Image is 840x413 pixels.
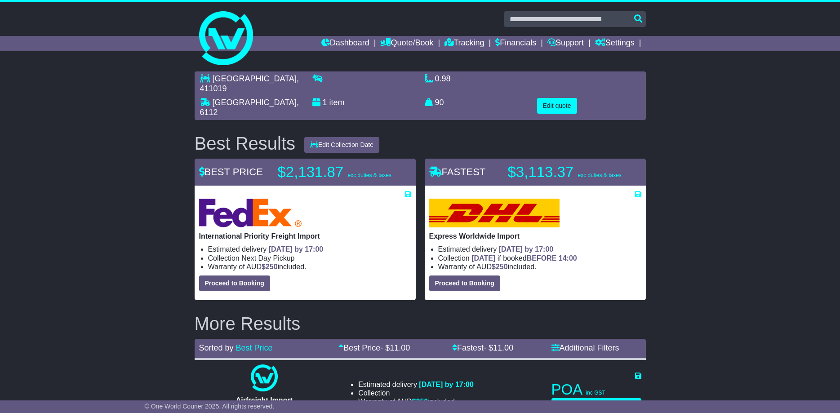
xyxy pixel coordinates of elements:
li: Warranty of AUD included. [438,262,641,271]
span: 250 [496,263,508,271]
span: Next Day Pickup [241,254,294,262]
a: Support [547,36,584,51]
span: 1 [323,98,327,107]
span: [DATE] by 17:00 [499,245,554,253]
li: Collection [438,254,641,262]
li: Collection [208,254,411,262]
p: Express Worldwide Import [429,232,641,240]
span: item [329,98,345,107]
li: Estimated delivery [358,380,474,389]
span: 11.00 [493,343,513,352]
a: Dashboard [321,36,369,51]
a: Additional Filters [551,343,619,352]
span: 250 [416,398,428,405]
p: POA [551,381,641,399]
a: Financials [495,36,536,51]
span: 250 [266,263,278,271]
span: 11.00 [390,343,410,352]
p: $2,131.87 [278,163,391,181]
span: [DATE] by 17:00 [269,245,324,253]
a: Best Price- $11.00 [338,343,410,352]
a: Quote/Book [380,36,433,51]
span: Sorted by [199,343,234,352]
button: Edit quote [537,98,577,114]
h2: More Results [195,314,646,333]
span: 90 [435,98,444,107]
span: [DATE] [471,254,495,262]
span: FASTEST [429,166,486,178]
span: exc duties & taxes [578,172,621,178]
span: [GEOGRAPHIC_DATA] [213,74,297,83]
span: 0.98 [435,74,451,83]
span: , 411019 [200,74,299,93]
span: 14:00 [559,254,577,262]
li: Estimated delivery [438,245,641,253]
p: $3,113.37 [508,163,622,181]
img: FedEx Express: International Priority Freight Import [199,199,302,227]
span: [GEOGRAPHIC_DATA] [213,98,297,107]
span: - $ [380,343,410,352]
a: Best Price [236,343,273,352]
p: International Priority Freight Import [199,232,411,240]
button: Proceed to Booking [199,275,270,291]
li: Warranty of AUD included. [208,262,411,271]
span: BEFORE [527,254,557,262]
span: $ [262,263,278,271]
button: Edit Collection Date [304,137,379,153]
a: Tracking [444,36,484,51]
span: - $ [484,343,513,352]
span: inc GST [586,390,605,396]
a: Settings [595,36,635,51]
span: $ [492,263,508,271]
span: BEST PRICE [199,166,263,178]
span: $ [412,398,428,405]
div: Best Results [190,133,300,153]
span: if booked [471,254,577,262]
a: Fastest- $11.00 [452,343,513,352]
button: Proceed to Booking [429,275,500,291]
span: , 6112 [200,98,299,117]
span: [DATE] by 17:00 [419,381,474,388]
li: Warranty of AUD included. [358,397,474,406]
img: DHL: Express Worldwide Import [429,199,560,227]
li: Estimated delivery [208,245,411,253]
li: Collection [358,389,474,397]
img: One World Courier: Airfreight Import (quotes take 24-48 hours) [251,364,278,391]
span: © One World Courier 2025. All rights reserved. [145,403,275,410]
span: exc duties & taxes [347,172,391,178]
